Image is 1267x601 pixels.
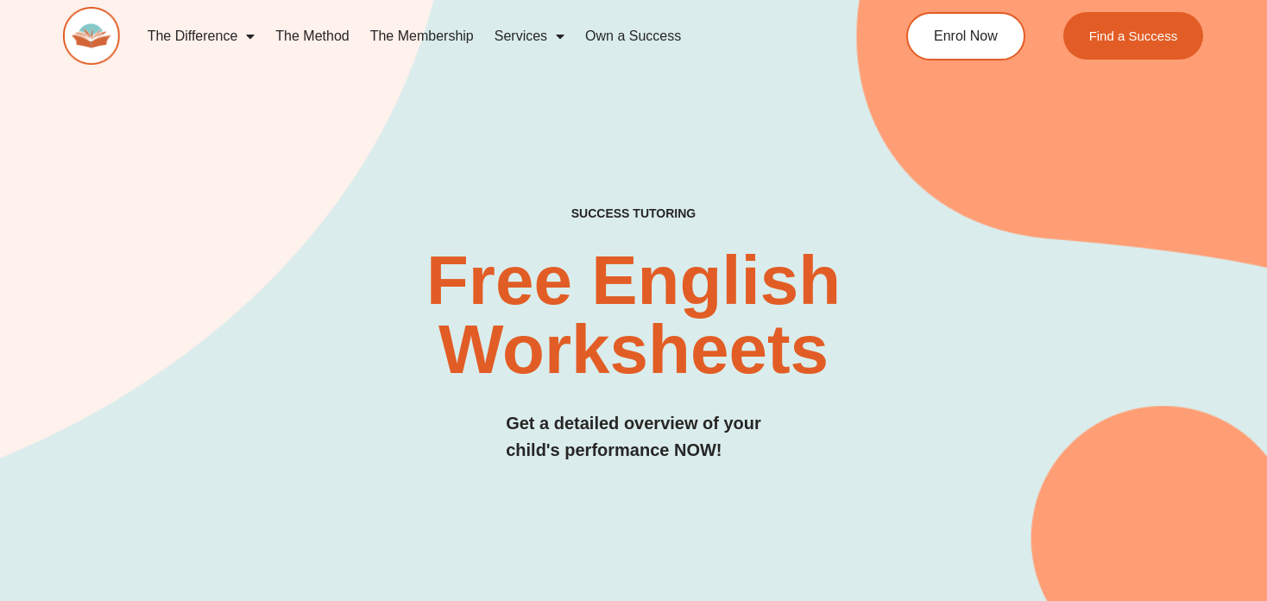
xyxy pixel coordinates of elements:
[906,12,1025,60] a: Enrol Now
[1063,12,1204,60] a: Find a Success
[137,16,266,56] a: The Difference
[464,206,802,221] h4: SUCCESS TUTORING​
[137,16,842,56] nav: Menu
[360,16,484,56] a: The Membership
[934,29,998,43] span: Enrol Now
[265,16,359,56] a: The Method
[1089,29,1178,42] span: Find a Success
[575,16,691,56] a: Own a Success
[257,246,1010,384] h2: Free English Worksheets​
[484,16,575,56] a: Services
[506,410,761,464] h3: Get a detailed overview of your child's performance NOW!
